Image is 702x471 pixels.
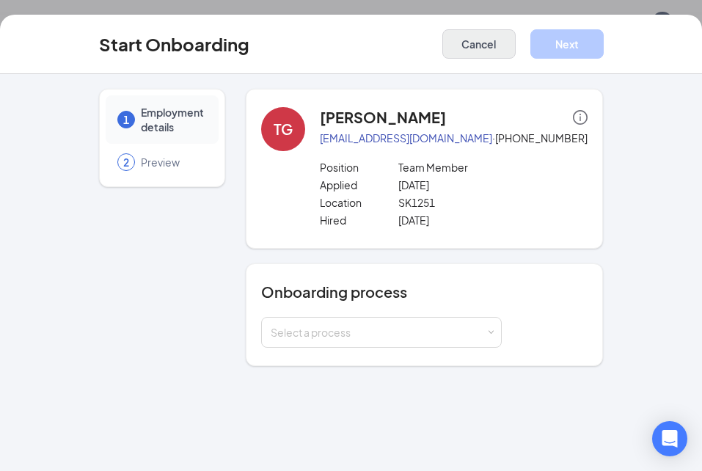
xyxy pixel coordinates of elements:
[274,119,293,139] div: TG
[320,213,398,227] p: Hired
[320,195,398,210] p: Location
[530,29,604,59] button: Next
[398,160,588,175] p: Team Member
[320,131,588,145] p: · [PHONE_NUMBER]
[398,178,588,192] p: [DATE]
[123,112,129,127] span: 1
[99,32,249,56] h3: Start Onboarding
[261,282,588,302] h4: Onboarding process
[320,107,446,128] h4: [PERSON_NAME]
[320,160,398,175] p: Position
[123,155,129,169] span: 2
[398,213,588,227] p: [DATE]
[398,195,588,210] p: SK1251
[652,421,687,456] div: Open Intercom Messenger
[141,155,204,169] span: Preview
[320,131,492,145] a: [EMAIL_ADDRESS][DOMAIN_NAME]
[442,29,516,59] button: Cancel
[573,110,588,125] span: info-circle
[271,325,486,340] div: Select a process
[320,178,398,192] p: Applied
[141,105,204,134] span: Employment details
